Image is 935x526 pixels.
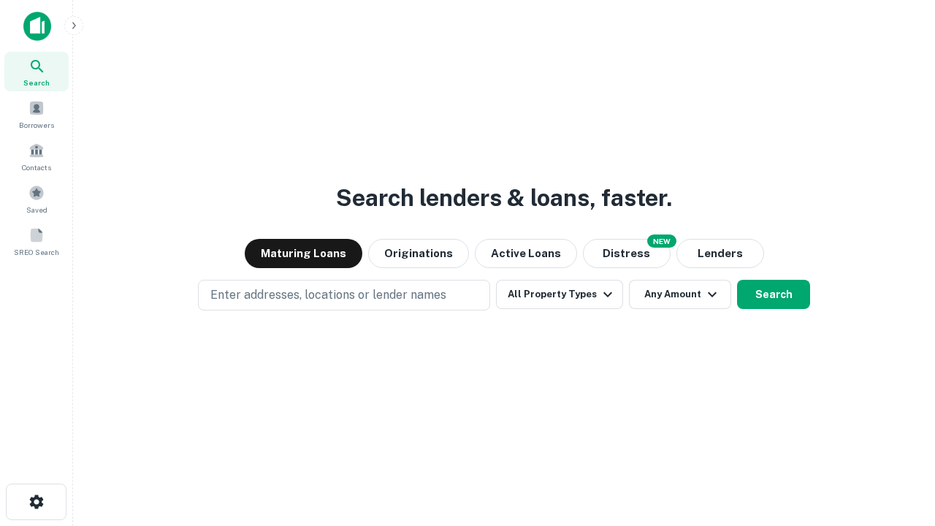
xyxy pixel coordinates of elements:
[22,161,51,173] span: Contacts
[19,119,54,131] span: Borrowers
[23,12,51,41] img: capitalize-icon.png
[23,77,50,88] span: Search
[4,221,69,261] a: SREO Search
[676,239,764,268] button: Lenders
[475,239,577,268] button: Active Loans
[26,204,47,216] span: Saved
[583,239,671,268] button: Search distressed loans with lien and other non-mortgage details.
[647,235,676,248] div: NEW
[4,94,69,134] a: Borrowers
[4,137,69,176] a: Contacts
[4,179,69,218] a: Saved
[198,280,490,310] button: Enter addresses, locations or lender names
[629,280,731,309] button: Any Amount
[4,52,69,91] a: Search
[336,180,672,216] h3: Search lenders & loans, faster.
[245,239,362,268] button: Maturing Loans
[368,239,469,268] button: Originations
[210,286,446,304] p: Enter addresses, locations or lender names
[496,280,623,309] button: All Property Types
[737,280,810,309] button: Search
[862,362,935,432] iframe: Chat Widget
[14,246,59,258] span: SREO Search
